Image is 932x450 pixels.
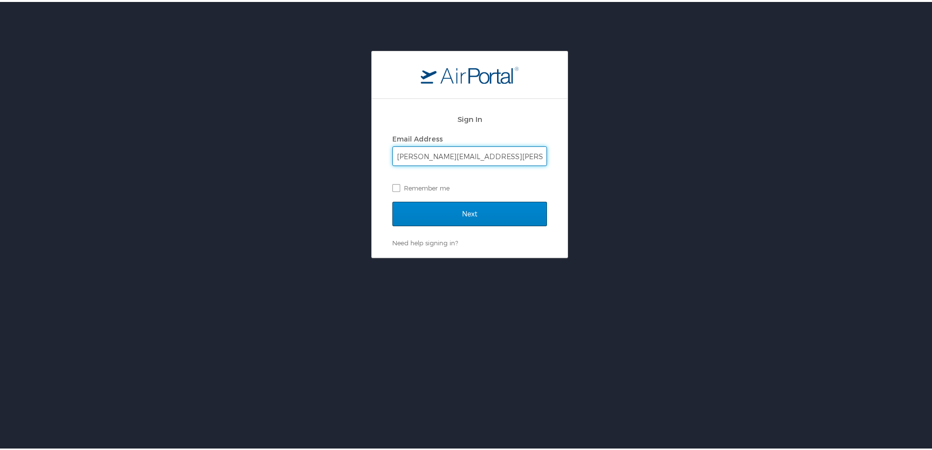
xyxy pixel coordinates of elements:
[421,64,519,82] img: logo
[392,179,547,193] label: Remember me
[392,200,547,224] input: Next
[392,133,443,141] label: Email Address
[392,112,547,123] h2: Sign In
[392,237,458,245] a: Need help signing in?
